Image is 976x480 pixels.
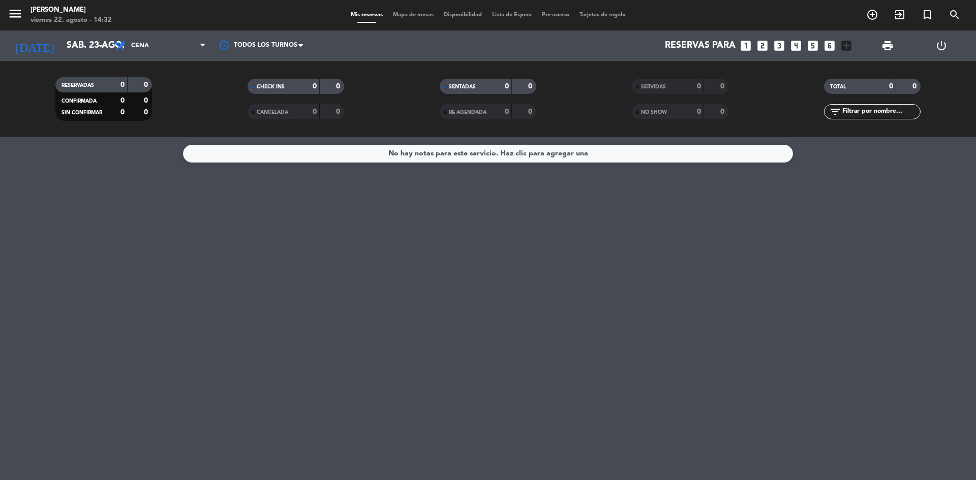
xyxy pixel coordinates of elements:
span: RESERVADAS [62,83,94,88]
i: exit_to_app [894,9,906,21]
span: Mis reservas [346,12,388,18]
strong: 0 [912,83,919,90]
strong: 0 [697,83,701,90]
input: Filtrar por nombre... [841,106,920,117]
button: menu [8,6,23,25]
strong: 0 [336,83,342,90]
strong: 0 [889,83,893,90]
strong: 0 [313,108,317,115]
div: No hay notas para este servicio. Haz clic para agregar una [388,148,588,159]
span: Reservas para [665,41,736,51]
strong: 0 [336,108,342,115]
span: Pre-acceso [537,12,574,18]
strong: 0 [120,109,125,116]
i: turned_in_not [921,9,933,21]
strong: 0 [505,108,509,115]
i: looks_6 [823,39,836,52]
i: add_circle_outline [866,9,878,21]
strong: 0 [144,81,150,88]
span: TOTAL [830,84,846,89]
i: looks_4 [789,39,803,52]
span: RE AGENDADA [449,110,486,115]
strong: 0 [144,97,150,104]
span: SERVIDAS [641,84,666,89]
i: search [949,9,961,21]
i: looks_5 [806,39,819,52]
i: menu [8,6,23,21]
i: looks_3 [773,39,786,52]
strong: 0 [144,109,150,116]
strong: 0 [697,108,701,115]
span: CHECK INS [257,84,285,89]
span: Lista de Espera [487,12,537,18]
strong: 0 [120,97,125,104]
i: filter_list [829,106,841,118]
i: [DATE] [8,35,62,57]
strong: 0 [505,83,509,90]
span: print [881,40,894,52]
i: arrow_drop_down [95,40,107,52]
i: looks_two [756,39,769,52]
strong: 0 [528,83,534,90]
span: SIN CONFIRMAR [62,110,102,115]
span: Cena [131,42,149,49]
span: Tarjetas de regalo [574,12,631,18]
strong: 0 [528,108,534,115]
strong: 0 [720,83,726,90]
strong: 0 [720,108,726,115]
div: viernes 22. agosto - 14:32 [30,15,112,25]
strong: 0 [120,81,125,88]
span: SENTADAS [449,84,476,89]
i: power_settings_new [935,40,948,52]
span: CANCELADA [257,110,288,115]
i: add_box [840,39,853,52]
div: LOG OUT [914,30,968,61]
span: Mapa de mesas [388,12,439,18]
span: NO SHOW [641,110,667,115]
div: [PERSON_NAME] [30,5,112,15]
span: Disponibilidad [439,12,487,18]
i: looks_one [739,39,752,52]
strong: 0 [313,83,317,90]
span: CONFIRMADA [62,99,97,104]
